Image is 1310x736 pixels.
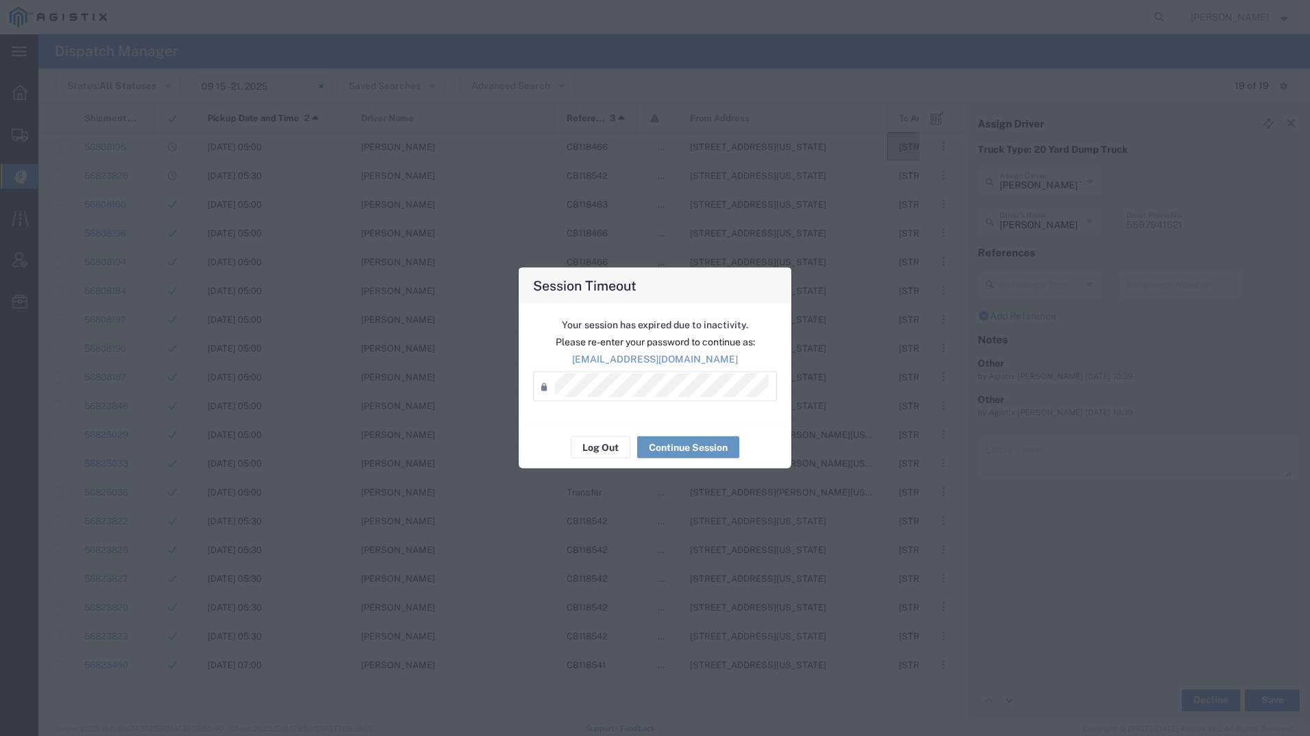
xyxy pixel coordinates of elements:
button: Continue Session [637,437,739,458]
button: Log Out [571,437,630,458]
p: Your session has expired due to inactivity. [533,318,777,332]
p: [EMAIL_ADDRESS][DOMAIN_NAME] [533,352,777,367]
p: Please re-enter your password to continue as: [533,335,777,349]
h4: Session Timeout [533,275,637,295]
